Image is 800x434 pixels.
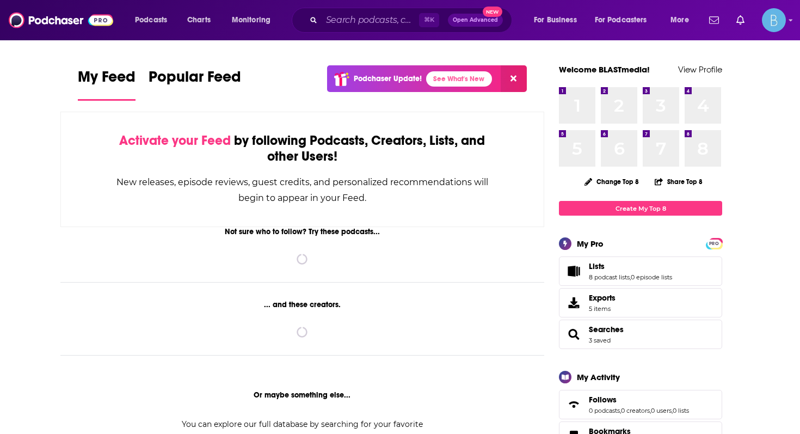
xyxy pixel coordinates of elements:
a: 0 lists [673,407,689,414]
span: ⌘ K [419,13,439,27]
span: Logged in as BLASTmedia [762,8,786,32]
a: Searches [589,325,624,334]
a: PRO [707,239,721,247]
div: New releases, episode reviews, guest credits, and personalized recommendations will begin to appe... [115,174,489,206]
button: Change Top 8 [578,175,645,188]
span: , [650,407,651,414]
a: 3 saved [589,337,611,344]
span: Monitoring [232,13,270,28]
img: User Profile [762,8,786,32]
span: Charts [187,13,211,28]
a: 0 episode lists [631,273,672,281]
button: open menu [224,11,285,29]
a: Show notifications dropdown [732,11,749,29]
span: For Podcasters [595,13,647,28]
a: Follows [589,395,689,405]
span: New [483,7,502,17]
div: Or maybe something else... [60,390,544,400]
a: Welcome BLASTmedia! [559,64,650,75]
div: Not sure who to follow? Try these podcasts... [60,227,544,236]
span: , [620,407,621,414]
button: Share Top 8 [654,171,703,192]
a: Lists [589,261,672,271]
a: 8 podcast lists [589,273,630,281]
a: Popular Feed [149,68,241,101]
span: PRO [707,240,721,248]
button: open menu [588,11,663,29]
span: For Business [534,13,577,28]
a: Lists [563,264,584,279]
span: Exports [589,293,616,303]
button: Show profile menu [762,8,786,32]
img: Podchaser - Follow, Share and Rate Podcasts [9,10,113,30]
p: Podchaser Update! [354,74,422,83]
span: Follows [559,390,722,419]
span: More [670,13,689,28]
button: open menu [526,11,590,29]
span: Searches [559,320,722,349]
a: Follows [563,397,584,412]
span: 5 items [589,305,616,313]
span: Follows [589,395,617,405]
span: Activate your Feed [119,132,231,149]
a: View Profile [678,64,722,75]
div: My Activity [577,372,620,382]
a: Exports [559,288,722,317]
a: 0 podcasts [589,407,620,414]
span: Lists [589,261,605,271]
a: Show notifications dropdown [705,11,723,29]
button: open menu [663,11,703,29]
a: 0 users [651,407,672,414]
a: See What's New [426,71,492,87]
a: My Feed [78,68,136,101]
a: Create My Top 8 [559,201,722,216]
a: 0 creators [621,407,650,414]
input: Search podcasts, credits, & more... [322,11,419,29]
span: Exports [563,295,584,310]
div: My Pro [577,239,604,249]
span: Podcasts [135,13,167,28]
a: Searches [563,327,584,342]
a: Charts [180,11,217,29]
button: open menu [127,11,181,29]
span: My Feed [78,68,136,93]
div: ... and these creators. [60,300,544,309]
span: Popular Feed [149,68,241,93]
span: , [630,273,631,281]
span: Lists [559,256,722,286]
div: by following Podcasts, Creators, Lists, and other Users! [115,133,489,164]
span: Open Advanced [453,17,498,23]
button: Open AdvancedNew [448,14,503,27]
span: , [672,407,673,414]
div: Search podcasts, credits, & more... [302,8,522,33]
